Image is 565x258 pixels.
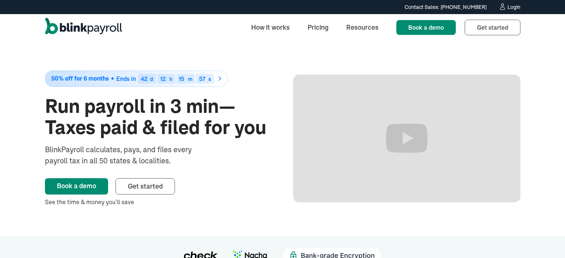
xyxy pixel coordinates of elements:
a: Get started [465,20,520,35]
span: 50% off for 6 months [51,75,109,82]
span: 15 [179,75,184,82]
span: Get started [477,24,508,31]
span: 42 [141,75,147,82]
a: How it works [245,19,296,35]
div: d [150,76,153,82]
div: s [208,76,211,82]
a: 50% off for 6 monthsEnds in42d12h15m57s [45,71,272,87]
a: Book a demo [396,20,456,35]
span: Get started [128,182,163,190]
div: Login [507,4,520,10]
div: BlinkPayroll calculates, pays, and files every payroll tax in all 50 states & localities. [45,144,211,166]
a: Pricing [302,19,334,35]
span: Ends in [116,75,136,82]
a: Resources [340,19,384,35]
div: Contact Sales: [PHONE_NUMBER] [405,3,487,11]
a: home [45,18,122,37]
div: See the time & money you’ll save [45,197,272,206]
span: 12 [160,75,166,82]
span: 57 [199,75,205,82]
a: Get started [116,178,175,195]
a: Login [499,3,520,11]
div: m [188,76,192,82]
h1: Run payroll in 3 min—Taxes paid & filed for you [45,96,272,138]
iframe: Run Payroll in 3 min with BlinkPayroll [293,75,520,202]
div: h [169,76,172,82]
span: Book a demo [408,24,444,31]
a: Book a demo [45,178,108,195]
